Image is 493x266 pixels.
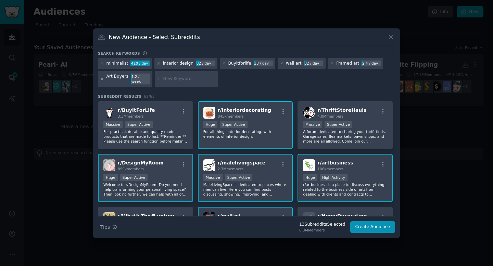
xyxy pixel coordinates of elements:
span: 899k members [118,167,144,171]
div: wall art [286,61,302,67]
img: artbusiness [303,159,315,171]
img: malelivingspace [203,159,215,171]
span: 845k members [218,114,244,118]
div: minimalist [106,61,128,67]
div: Massive [303,121,322,128]
span: Tips [100,224,110,231]
p: For all things interior decorating, with elements of interior design. [203,129,288,139]
img: ThriftStoreHauls [303,107,315,119]
div: 32 / day [304,61,323,67]
div: Framed art [336,61,359,67]
div: 410 / day [130,61,150,67]
img: WhatIsThisPainting [103,212,115,224]
div: Super Active [220,121,248,128]
span: r/ interiordecorating [218,107,271,113]
div: 6.3M Members [299,228,345,232]
div: interior design [163,61,193,67]
button: Tips [98,221,119,233]
div: Massive [103,121,123,128]
span: 3.3M members [118,114,144,118]
span: 62 / 63 [144,94,155,98]
div: Art Buyers [106,74,129,84]
p: MaleLivingSpace is dedicated to places where men can live. Here you can find posts discussing, sh... [203,182,288,197]
img: wallart [203,212,215,224]
div: Super Active [120,174,148,181]
span: r/ malelivingspace [218,160,265,165]
img: BuyItForLife [103,107,115,119]
h3: New Audience - Select Subreddits [109,34,200,41]
span: 2.7M members [218,167,244,171]
div: 82 / day [196,61,215,67]
div: Super Active [325,121,352,128]
div: Huge [303,174,317,181]
img: DesignMyRoom [103,159,115,171]
span: r/ ThriftStoreHauls [317,107,366,113]
button: Create Audience [350,221,395,233]
div: Super Active [125,121,153,128]
div: Super Active [225,174,253,181]
p: Welcome to r/DesignMyRoom! Do you need help transforming your personal living space? Then look no... [103,182,188,197]
div: Massive [203,174,223,181]
p: r/artbusiness is a place to discuss everything related to the business side of art: from dealing ... [303,182,387,197]
span: 4.0M members [317,114,343,118]
input: New Keyword [163,76,215,82]
div: High Activity [320,174,347,181]
div: Buyitforlife [228,61,251,67]
p: For practical, durable and quality made products that are made to last. **Reminder:** Please use ... [103,129,188,144]
span: r/ DesignMyRoom [118,160,164,165]
div: 2.4 / day [362,61,381,67]
span: r/ BuyItForLife [118,107,155,113]
div: 1.2 / week [131,74,150,84]
span: r/ WhatIsThisPainting [118,213,174,218]
div: 38 / day [254,61,273,67]
div: Huge [203,121,218,128]
span: 106k members [317,167,343,171]
span: r/ artbusiness [317,160,353,165]
span: r/ HomeDecorating [317,213,367,218]
h3: Search keywords [98,51,140,56]
span: Subreddit Results [98,94,141,99]
p: A forum dedicated to sharing your thrift finds. Garage sales, flea markets, pawn shops, and more ... [303,129,387,144]
img: interiordecorating [203,107,215,119]
span: r/ wallart [218,213,241,218]
div: Huge [103,174,118,181]
div: 13 Subreddit s Selected [299,222,345,228]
